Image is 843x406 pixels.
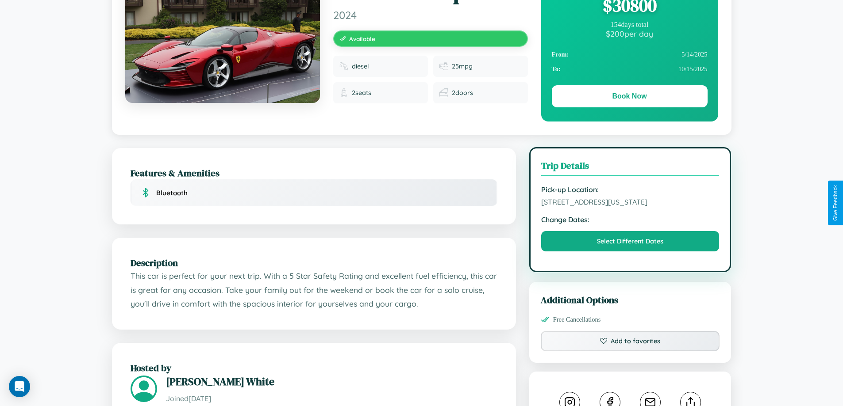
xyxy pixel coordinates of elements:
[541,215,720,224] strong: Change Dates:
[552,47,708,62] div: 5 / 14 / 2025
[452,89,473,97] span: 2 doors
[166,392,497,405] p: Joined [DATE]
[156,189,188,197] span: Bluetooth
[832,185,839,221] div: Give Feedback
[131,256,497,269] h2: Description
[131,167,497,179] h2: Features & Amenities
[541,293,720,306] h3: Additional Options
[333,8,528,22] span: 2024
[552,29,708,38] div: $ 200 per day
[541,231,720,251] button: Select Different Dates
[339,88,348,97] img: Seats
[339,62,348,71] img: Fuel type
[541,197,720,206] span: [STREET_ADDRESS][US_STATE]
[541,331,720,351] button: Add to favorites
[439,62,448,71] img: Fuel efficiency
[553,316,601,323] span: Free Cancellations
[9,376,30,397] div: Open Intercom Messenger
[131,361,497,374] h2: Hosted by
[552,65,561,73] strong: To:
[541,185,720,194] strong: Pick-up Location:
[352,89,371,97] span: 2 seats
[349,35,375,42] span: Available
[552,51,569,58] strong: From:
[131,269,497,311] p: This car is perfect for your next trip. With a 5 Star Safety Rating and excellent fuel efficiency...
[452,62,473,70] span: 25 mpg
[552,85,708,107] button: Book Now
[552,62,708,76] div: 10 / 15 / 2025
[166,374,497,389] h3: [PERSON_NAME] White
[541,159,720,176] h3: Trip Details
[439,88,448,97] img: Doors
[552,21,708,29] div: 154 days total
[352,62,369,70] span: diesel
